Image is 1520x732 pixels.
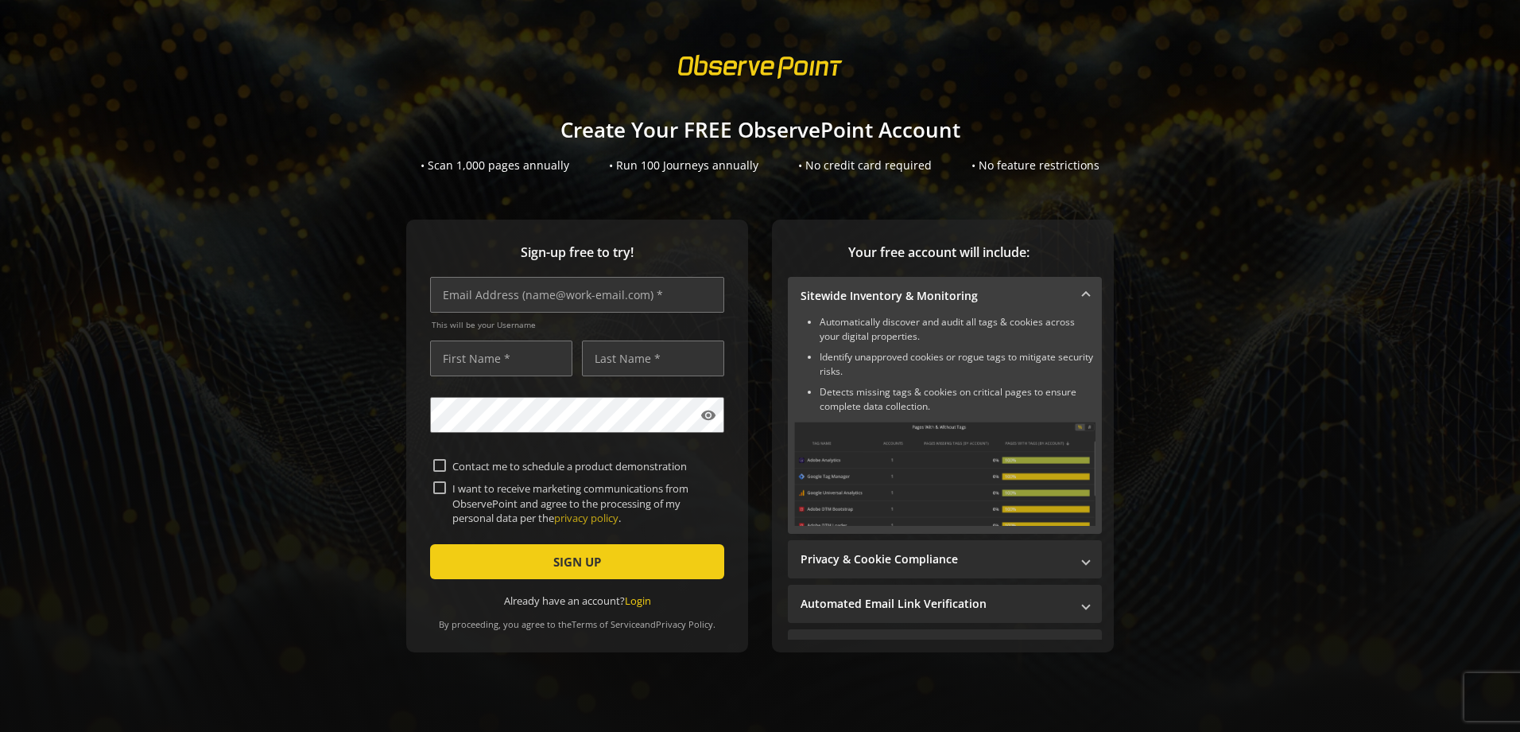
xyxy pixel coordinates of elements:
mat-icon: visibility [700,407,716,423]
div: Already have an account? [430,594,724,609]
mat-panel-title: Sitewide Inventory & Monitoring [801,288,1070,304]
img: Sitewide Inventory & Monitoring [794,422,1095,526]
mat-expansion-panel-header: Privacy & Cookie Compliance [788,540,1102,578]
label: I want to receive marketing communications from ObservePoint and agree to the processing of my pe... [446,481,721,525]
mat-panel-title: Automated Email Link Verification [801,596,1070,612]
input: Email Address (name@work-email.com) * [430,277,724,313]
span: Sign-up free to try! [430,243,724,262]
div: • Run 100 Journeys annually [609,158,758,173]
div: • No credit card required [798,158,932,173]
div: • Scan 1,000 pages annually [421,158,569,173]
input: Last Name * [582,341,724,376]
li: Detects missing tags & cookies on critical pages to ensure complete data collection. [820,385,1095,414]
span: SIGN UP [553,547,601,576]
label: Contact me to schedule a product demonstration [446,459,721,473]
mat-panel-title: Privacy & Cookie Compliance [801,551,1070,567]
a: Privacy Policy [656,618,713,630]
input: First Name * [430,341,572,376]
mat-expansion-panel-header: Automated Email Link Verification [788,585,1102,623]
mat-expansion-panel-header: Performance Monitoring with Web Vitals [788,629,1102,668]
div: • No feature restrictions [971,158,1099,173]
div: Sitewide Inventory & Monitoring [788,315,1102,534]
a: Terms of Service [572,618,640,630]
a: privacy policy [554,511,618,525]
li: Automatically discover and audit all tags & cookies across your digital properties. [820,315,1095,344]
button: SIGN UP [430,544,724,579]
span: This will be your Username [432,319,724,330]
li: Identify unapproved cookies or rogue tags to mitigate security risks. [820,350,1095,379]
div: By proceeding, you agree to the and . [430,608,724,630]
a: Login [625,594,651,608]
mat-expansion-panel-header: Sitewide Inventory & Monitoring [788,277,1102,315]
span: Your free account will include: [788,243,1090,262]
